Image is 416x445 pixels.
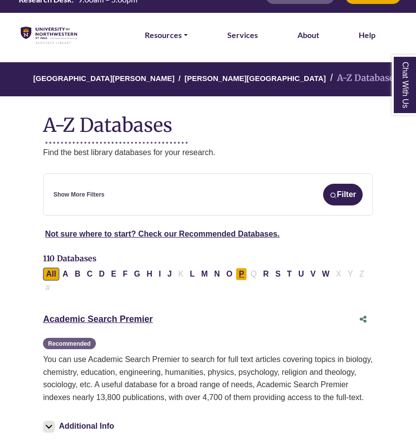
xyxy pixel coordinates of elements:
img: library_home [21,27,77,44]
div: Alpha-list to filter by first letter of database name [43,270,368,291]
span: Recommended [43,338,95,349]
a: Show More Filters [53,190,104,200]
button: Filter Results H [144,268,156,281]
button: Filter Results B [72,268,83,281]
button: Filter Results S [272,268,284,281]
a: [GEOGRAPHIC_DATA][PERSON_NAME] [33,73,174,82]
button: Filter Results N [211,268,223,281]
button: Filter [323,184,363,205]
button: Filter Results P [236,268,247,281]
a: Services [227,29,258,41]
button: Filter Results G [131,268,143,281]
button: Filter Results V [307,268,319,281]
a: [PERSON_NAME][GEOGRAPHIC_DATA] [184,73,326,82]
nav: breadcrumb [43,62,373,96]
button: Additional Info [43,419,117,433]
h1: A-Z Databases [43,106,373,136]
a: Resources [145,29,188,41]
button: Filter Results A [60,268,72,281]
a: About [297,29,319,41]
button: Filter Results M [198,268,210,281]
button: Filter Results O [223,268,235,281]
a: Academic Search Premier [43,314,153,324]
button: Filter Results U [295,268,307,281]
button: Filter Results E [108,268,120,281]
span: 110 Databases [43,253,96,263]
li: A-Z Databases [326,71,399,85]
button: Filter Results L [187,268,198,281]
a: Help [359,29,375,41]
button: All [43,268,59,281]
button: Filter Results W [319,268,333,281]
button: Share this database [353,310,373,329]
button: Filter Results F [120,268,131,281]
button: Filter Results T [284,268,295,281]
p: You can use Academic Search Premier to search for full text articles covering topics in biology, ... [43,353,373,404]
button: Filter Results R [260,268,272,281]
p: Find the best library databases for your research. [43,146,373,159]
button: Filter Results C [84,268,96,281]
a: Not sure where to start? Check our Recommended Databases. [45,230,280,238]
button: Filter Results J [165,268,175,281]
button: Filter Results D [96,268,108,281]
button: Filter Results I [156,268,164,281]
